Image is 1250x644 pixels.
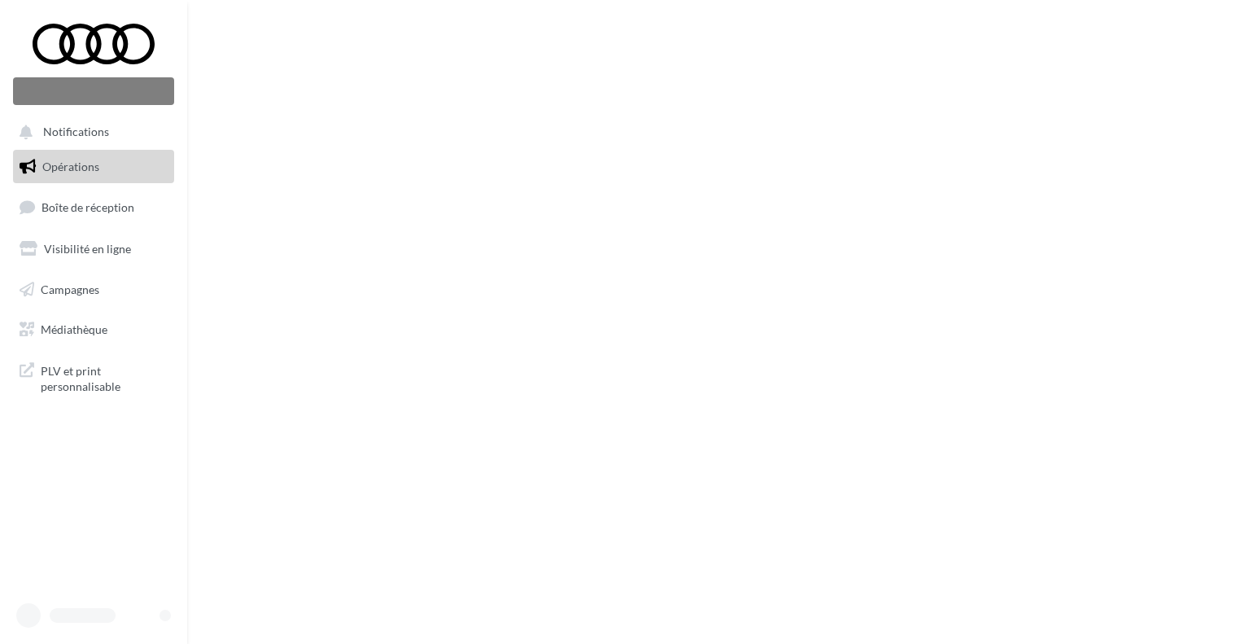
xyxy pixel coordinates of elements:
span: Notifications [43,125,109,139]
span: Opérations [42,160,99,173]
span: Campagnes [41,282,99,296]
span: PLV et print personnalisable [41,360,168,395]
div: Nouvelle campagne [13,77,174,105]
span: Visibilité en ligne [44,242,131,256]
a: Visibilité en ligne [10,232,177,266]
a: Opérations [10,150,177,184]
span: Boîte de réception [42,200,134,214]
a: Boîte de réception [10,190,177,225]
a: Médiathèque [10,313,177,347]
a: PLV et print personnalisable [10,353,177,401]
span: Médiathèque [41,322,107,336]
a: Campagnes [10,273,177,307]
